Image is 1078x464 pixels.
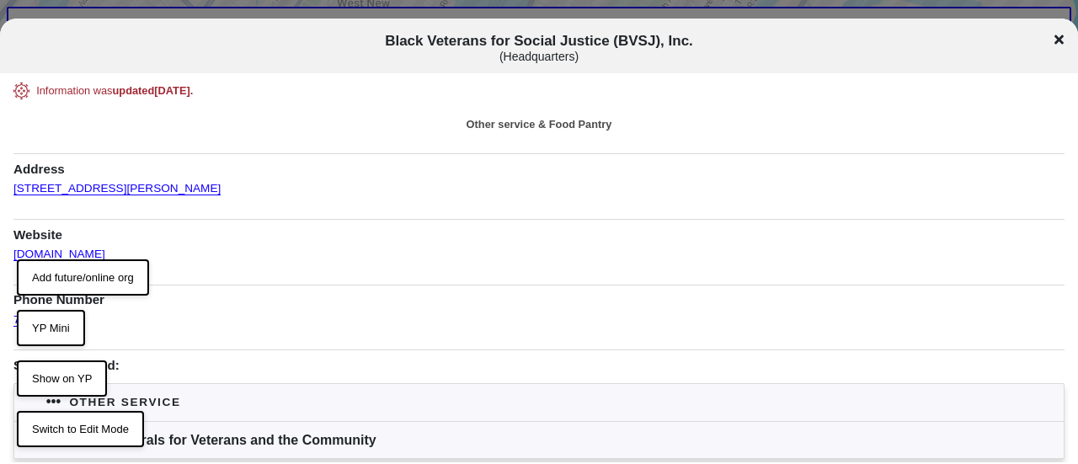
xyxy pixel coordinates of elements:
button: Show on YP [17,360,107,397]
a: 718.852.6004 [13,304,83,327]
div: Information was [36,83,1042,99]
h1: Services Offered: [13,349,1065,374]
a: [DOMAIN_NAME] [13,238,105,261]
h1: Address [13,153,1065,178]
button: Switch to Edit Mode [17,411,144,448]
button: YP Mini [17,310,85,347]
button: Add future/online org [17,259,149,296]
h1: Phone Number [13,285,1065,309]
div: Other service [69,393,180,411]
a: [STREET_ADDRESS][PERSON_NAME] [13,173,221,195]
span: Black Veterans for Social Justice (BVSJ), Inc. [92,33,986,64]
div: ( Headquarters ) [92,50,986,64]
span: updated [DATE] . [113,84,194,97]
h1: Website [13,219,1065,243]
div: Other service & Food Pantry [13,116,1065,132]
div: Referrals for Veterans and the Community [14,421,1064,458]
